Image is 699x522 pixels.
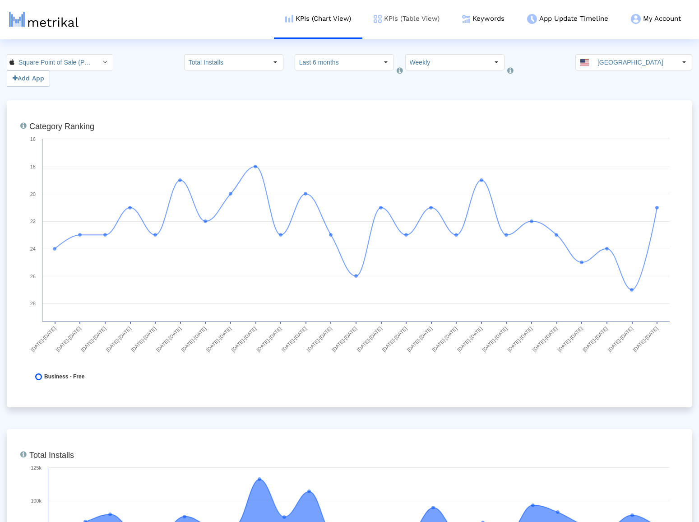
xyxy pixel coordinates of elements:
text: [DATE]-[DATE] [255,326,282,353]
text: 20 [30,191,36,197]
text: [DATE]-[DATE] [30,326,57,353]
text: 22 [30,219,36,224]
img: kpi-chart-menu-icon.png [285,15,293,23]
text: [DATE]-[DATE] [381,326,408,353]
div: Select [378,55,393,70]
text: [DATE]-[DATE] [306,326,333,353]
text: [DATE]-[DATE] [205,326,232,353]
text: 18 [30,164,36,169]
text: 125k [31,465,42,471]
text: [DATE]-[DATE] [607,326,634,353]
text: [DATE]-[DATE] [105,326,132,353]
div: Select [676,55,692,70]
text: 24 [30,246,36,252]
div: Select [268,55,283,70]
text: 100k [31,498,42,503]
text: [DATE]-[DATE] [155,326,182,353]
img: app-update-menu-icon.png [527,14,537,24]
text: [DATE]-[DATE] [506,326,533,353]
text: [DATE]-[DATE] [281,326,308,353]
text: [DATE]-[DATE] [456,326,483,353]
img: keywords.png [462,15,470,23]
div: Select [489,55,504,70]
span: Business - Free [44,373,84,380]
text: [DATE]-[DATE] [431,326,458,353]
text: [DATE]-[DATE] [231,326,258,353]
text: [DATE]-[DATE] [180,326,207,353]
text: [DATE]-[DATE] [582,326,609,353]
text: [DATE]-[DATE] [356,326,383,353]
tspan: Category Ranking [29,122,94,131]
div: Select [97,55,113,70]
text: [DATE]-[DATE] [80,326,107,353]
text: 28 [30,301,36,306]
button: Add App [7,70,50,87]
tspan: Total Installs [29,451,74,460]
text: 26 [30,274,36,279]
text: [DATE]-[DATE] [632,326,659,353]
text: [DATE]-[DATE] [481,326,509,353]
img: metrical-logo-light.png [9,12,79,27]
text: [DATE]-[DATE] [532,326,559,353]
img: my-account-menu-icon.png [631,14,641,24]
text: [DATE]-[DATE] [55,326,82,353]
text: [DATE]-[DATE] [130,326,157,353]
text: 16 [30,136,36,142]
text: [DATE]-[DATE] [406,326,433,353]
text: [DATE]-[DATE] [331,326,358,353]
img: kpi-table-menu-icon.png [374,15,382,23]
text: [DATE]-[DATE] [556,326,583,353]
